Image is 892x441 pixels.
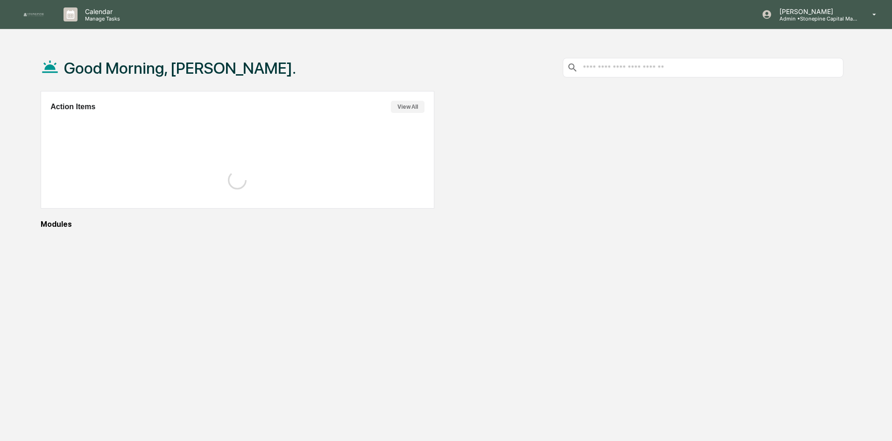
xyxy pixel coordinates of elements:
[391,101,425,113] button: View All
[78,15,125,22] p: Manage Tasks
[22,12,45,17] img: logo
[41,220,843,229] div: Modules
[50,103,95,111] h2: Action Items
[772,15,859,22] p: Admin • Stonepine Capital Management
[78,7,125,15] p: Calendar
[772,7,859,15] p: [PERSON_NAME]
[64,59,296,77] h1: Good Morning, [PERSON_NAME].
